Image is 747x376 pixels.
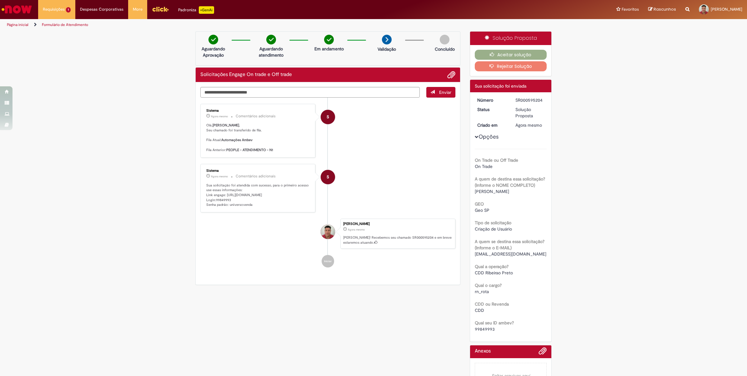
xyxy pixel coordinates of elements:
small: Comentários adicionais [236,114,276,119]
div: System [321,110,335,124]
b: PEOPLE - ATENDIMENTO - N1 [226,148,273,152]
p: Sua solicitação foi atendida com sucesso, para o primeiro acesso use essas informações: Link enga... [206,183,310,208]
span: Sua solicitação foi enviada [475,83,526,89]
span: 1 [66,7,71,13]
div: Padroniza [178,6,214,14]
span: 99849993 [475,326,495,332]
ul: Trilhas de página [5,19,493,31]
div: SR000595204 [515,97,544,103]
img: check-circle-green.png [266,35,276,44]
span: Geo SP [475,207,489,213]
b: Qual o cargo? [475,282,502,288]
b: Tipo de solicitação [475,220,511,226]
time: 30/09/2025 17:50:46 [211,175,228,178]
button: Enviar [426,87,455,98]
img: check-circle-green.png [208,35,218,44]
p: Concluído [435,46,455,52]
time: 30/09/2025 17:50:55 [211,114,228,118]
span: Enviar [439,89,451,95]
dt: Status [473,106,511,113]
button: Adicionar anexos [447,71,455,79]
p: Validação [378,46,396,52]
textarea: Digite sua mensagem aqui... [200,87,420,98]
li: Antonio Carlos De Albuquerque Pinheiro Zanolin [200,219,455,249]
div: Sistema [206,169,310,173]
time: 30/09/2025 17:50:30 [515,122,542,128]
span: [PERSON_NAME] [475,189,509,194]
img: click_logo_yellow_360x200.png [152,4,169,14]
b: Qual a operação? [475,264,509,269]
div: Sistema [206,109,310,113]
b: On Trade ou Off Trade [475,157,518,163]
p: Aguardando atendimento [256,46,286,58]
img: check-circle-green.png [324,35,334,44]
button: Adicionar anexos [539,347,547,358]
div: System [321,170,335,184]
p: Em andamento [314,46,344,52]
p: Aguardando Aprovação [198,46,228,58]
b: CDD ou Revenda [475,301,509,307]
span: Agora mesmo [211,114,228,118]
span: Agora mesmo [348,228,365,231]
h2: Anexos [475,348,491,354]
button: Aceitar solução [475,50,547,60]
b: GEO [475,201,484,207]
span: S [327,109,329,124]
img: img-circle-grey.png [440,35,449,44]
dt: Criado em [473,122,511,128]
img: ServiceNow [1,3,33,16]
b: [PERSON_NAME] [213,123,239,128]
span: Agora mesmo [515,122,542,128]
h2: Solicitações Engage On trade e Off trade Histórico de tíquete [200,72,292,78]
p: [PERSON_NAME]! Recebemos seu chamado SR000595204 e em breve estaremos atuando. [343,235,452,245]
span: rn_rota [475,289,489,294]
span: Requisições [43,6,65,13]
span: On Trade [475,164,493,169]
span: Favoritos [622,6,639,13]
span: CDD Ribeirao Preto [475,270,513,276]
b: A quem de destina essa solicitação? (Informe o NOME COMPLETO) [475,176,545,188]
span: [PERSON_NAME] [711,7,742,12]
ul: Histórico de tíquete [200,98,455,273]
span: CDD [475,307,484,313]
dt: Número [473,97,511,103]
a: Formulário de Atendimento [42,22,88,27]
div: Solução Proposta [470,32,552,45]
b: A quem se destina essa solicitação? (Informe o E-MAIL) [475,239,544,251]
div: Solução Proposta [515,106,544,119]
a: Página inicial [7,22,28,27]
p: Olá, , Seu chamado foi transferido de fila. Fila Atual: Fila Anterior: [206,123,310,152]
span: Despesas Corporativas [80,6,123,13]
p: +GenAi [199,6,214,14]
time: 30/09/2025 17:50:30 [348,228,365,231]
span: [EMAIL_ADDRESS][DOMAIN_NAME] [475,251,546,257]
b: Qual seu ID ambev? [475,320,514,326]
div: [PERSON_NAME] [343,222,452,226]
b: Automações Ambev [221,138,253,142]
span: More [133,6,143,13]
span: Rascunhos [654,6,676,12]
img: arrow-next.png [382,35,392,44]
span: S [327,170,329,185]
span: Criação de Usuário [475,226,512,232]
div: Antonio Carlos De Albuquerque Pinheiro Zanolin [321,225,335,239]
div: 30/09/2025 17:50:30 [515,122,544,128]
span: Agora mesmo [211,175,228,178]
small: Comentários adicionais [236,174,276,179]
button: Rejeitar Solução [475,61,547,71]
a: Rascunhos [648,7,676,13]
